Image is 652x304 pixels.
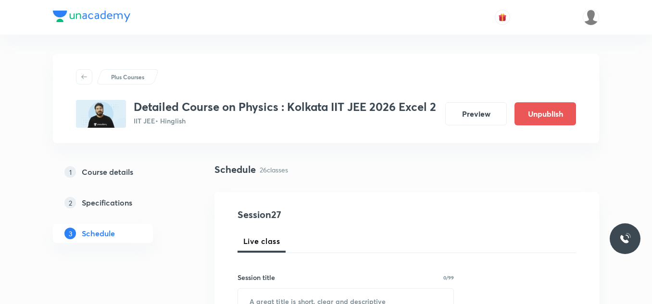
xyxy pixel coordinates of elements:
img: snigdha [583,9,599,25]
img: ttu [619,233,631,244]
h4: Session 27 [238,207,413,222]
h4: Schedule [214,162,256,177]
p: 26 classes [260,165,288,175]
img: avatar [498,13,507,22]
h6: Session title [238,272,275,282]
button: avatar [495,10,510,25]
img: Company Logo [53,11,130,22]
img: E0EAC95A-FFA3-4718-8FA6-8FC764F2B4EE_plus.png [76,100,126,128]
button: Unpublish [514,102,576,125]
span: Live class [243,235,280,247]
h5: Specifications [82,197,132,208]
p: IIT JEE • Hinglish [134,116,436,126]
p: 0/99 [443,275,454,280]
p: 1 [64,166,76,178]
a: Company Logo [53,11,130,24]
a: 1Course details [53,162,184,182]
p: Plus Courses [111,73,144,81]
h5: Schedule [82,228,115,239]
h3: Detailed Course on Physics : Kolkata IIT JEE 2026 Excel 2 [134,100,436,114]
a: 2Specifications [53,193,184,212]
p: 3 [64,228,76,239]
p: 2 [64,197,76,208]
button: Preview [445,102,507,125]
h5: Course details [82,166,133,178]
